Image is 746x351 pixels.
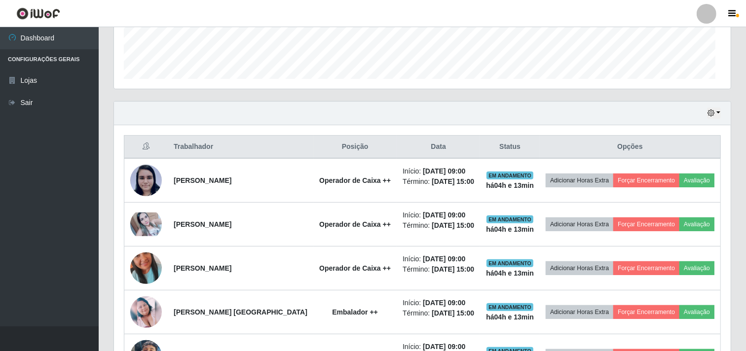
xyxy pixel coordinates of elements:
time: [DATE] 09:00 [423,343,465,351]
time: [DATE] 09:00 [423,299,465,307]
time: [DATE] 15:00 [432,177,474,185]
strong: Operador de Caixa ++ [319,220,391,228]
strong: há 04 h e 13 min [486,269,534,277]
li: Término: [403,220,474,231]
li: Término: [403,176,474,187]
strong: há 04 h e 13 min [486,225,534,233]
button: Avaliação [679,174,714,187]
button: Avaliação [679,217,714,231]
span: EM ANDAMENTO [486,259,533,267]
button: Avaliação [679,305,714,319]
strong: [PERSON_NAME] [174,176,231,184]
time: [DATE] 15:00 [432,221,474,229]
time: [DATE] 09:00 [423,167,465,175]
button: Adicionar Horas Extra [546,217,613,231]
strong: há 04 h e 13 min [486,181,534,189]
li: Início: [403,166,474,176]
img: 1668045195868.jpeg [130,212,162,236]
time: [DATE] 15:00 [432,265,474,273]
th: Posição [313,136,397,159]
time: [DATE] 09:00 [423,255,465,263]
img: 1755875001367.jpeg [130,240,162,296]
th: Trabalhador [168,136,313,159]
span: EM ANDAMENTO [486,215,533,223]
strong: [PERSON_NAME] [GEOGRAPHIC_DATA] [174,308,307,316]
time: [DATE] 15:00 [432,309,474,317]
button: Forçar Encerramento [613,174,679,187]
button: Adicionar Horas Extra [546,305,613,319]
button: Forçar Encerramento [613,305,679,319]
span: EM ANDAMENTO [486,303,533,311]
img: 1628255605382.jpeg [130,164,162,197]
strong: Operador de Caixa ++ [319,264,391,272]
button: Forçar Encerramento [613,217,679,231]
strong: há 04 h e 13 min [486,313,534,321]
strong: Operador de Caixa ++ [319,176,391,184]
li: Início: [403,254,474,264]
li: Início: [403,210,474,220]
strong: [PERSON_NAME] [174,220,231,228]
button: Avaliação [679,261,714,275]
strong: Embalador ++ [332,308,378,316]
th: Data [397,136,480,159]
span: EM ANDAMENTO [486,172,533,179]
li: Início: [403,298,474,308]
button: Forçar Encerramento [613,261,679,275]
button: Adicionar Horas Extra [546,174,613,187]
time: [DATE] 09:00 [423,211,465,219]
img: CoreUI Logo [16,7,60,20]
img: 1693706792822.jpeg [130,296,162,328]
th: Status [480,136,540,159]
li: Término: [403,308,474,318]
strong: [PERSON_NAME] [174,264,231,272]
th: Opções [540,136,721,159]
button: Adicionar Horas Extra [546,261,613,275]
li: Término: [403,264,474,275]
